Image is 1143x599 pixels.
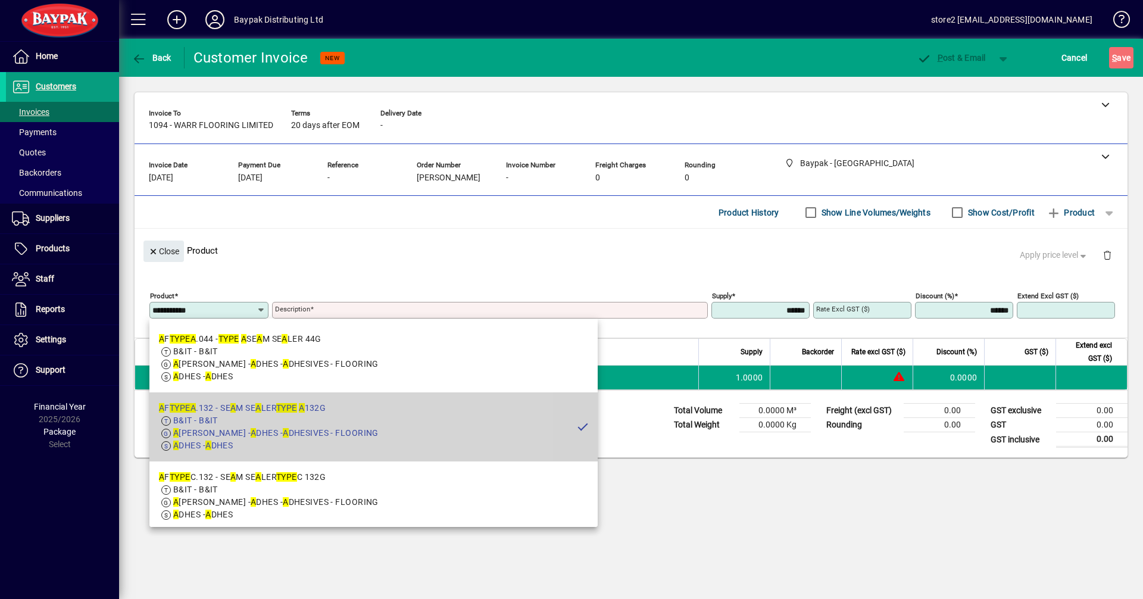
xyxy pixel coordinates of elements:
span: Financial Year [34,402,86,411]
span: Backorder [802,345,834,358]
span: Item [180,345,195,358]
span: 1.0000 [736,372,763,383]
mat-label: Rate excl GST ($) [816,305,870,313]
span: Description [222,345,258,358]
a: Products [6,234,119,264]
span: Suppliers [36,213,70,223]
a: Home [6,42,119,71]
a: Communications [6,183,119,203]
span: Home [36,51,58,61]
span: Customers [36,82,76,91]
td: Rounding [820,418,904,432]
a: Payments [6,122,119,142]
button: Post & Email [911,47,992,68]
td: 0.00 [1056,418,1128,432]
span: Package [43,427,76,436]
span: - [380,121,383,130]
mat-label: Description [275,305,310,313]
mat-label: Extend excl GST ($) [1017,292,1079,300]
mat-label: Product [150,292,174,300]
app-page-header-button: Close [140,245,187,256]
button: Save [1109,47,1133,68]
td: 0.0000 [913,366,984,389]
app-page-header-button: Delete [1093,249,1122,260]
button: Apply price level [1015,245,1094,266]
a: Reports [6,295,119,325]
label: Show Cost/Profit [966,207,1035,219]
button: Delete [1093,241,1122,269]
span: Quotes [12,148,46,157]
td: GST [985,418,1056,432]
span: 0 [595,173,600,183]
span: ave [1112,48,1130,67]
span: Settings [36,335,66,344]
span: [DATE] [238,173,263,183]
span: Baypak - Onekawa [194,371,208,384]
a: Invoices [6,102,119,122]
button: Profile [196,9,234,30]
span: GST ($) [1025,345,1048,358]
span: Support [36,365,65,375]
app-page-header-button: Back [119,47,185,68]
div: store2 [EMAIL_ADDRESS][DOMAIN_NAME] [931,10,1092,29]
span: P [938,53,943,63]
span: Apply price level [1020,249,1089,261]
td: 0.00 [1056,432,1128,447]
a: Settings [6,325,119,355]
span: NEW [325,54,340,62]
span: Back [132,53,171,63]
span: 0 [685,173,689,183]
span: Communications [12,188,82,198]
button: Close [143,241,184,262]
a: Staff [6,264,119,294]
td: 0.0000 M³ [739,404,811,418]
span: Payments [12,127,57,137]
span: 20 days after EOM [291,121,360,130]
td: Total Weight [668,418,739,432]
span: Staff [36,274,54,283]
span: S [1112,53,1117,63]
span: Backorders [12,168,61,177]
td: Freight (excl GST) [820,404,904,418]
a: Knowledge Base [1104,2,1128,41]
span: Products [36,244,70,253]
span: Supply [741,345,763,358]
td: Total Volume [668,404,739,418]
span: Reports [36,304,65,314]
span: ost & Email [917,53,986,63]
span: Invoices [12,107,49,117]
span: Cancel [1061,48,1088,67]
div: Product [135,229,1128,272]
a: Support [6,355,119,385]
a: Suppliers [6,204,119,233]
td: GST exclusive [985,404,1056,418]
span: [PERSON_NAME] [417,173,480,183]
div: Customer Invoice [193,48,308,67]
span: - [327,173,330,183]
span: Discount (%) [936,345,977,358]
td: 0.00 [904,418,975,432]
mat-label: Discount (%) [916,292,954,300]
td: 0.00 [904,404,975,418]
span: Product History [719,203,779,222]
button: Cancel [1058,47,1091,68]
a: Quotes [6,142,119,163]
span: - [506,173,508,183]
span: [DATE] [149,173,173,183]
a: Backorders [6,163,119,183]
span: 1094 - WARR FLOORING LIMITED [149,121,273,130]
label: Show Line Volumes/Weights [819,207,930,219]
button: Product History [714,202,784,223]
mat-label: Supply [712,292,732,300]
td: 0.0000 Kg [739,418,811,432]
td: GST inclusive [985,432,1056,447]
div: Baypak Distributing Ltd [234,10,323,29]
td: 0.00 [1056,404,1128,418]
span: Extend excl GST ($) [1063,339,1112,365]
button: Add [158,9,196,30]
span: Rate excl GST ($) [851,345,905,358]
span: Close [148,242,179,261]
button: Back [129,47,174,68]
